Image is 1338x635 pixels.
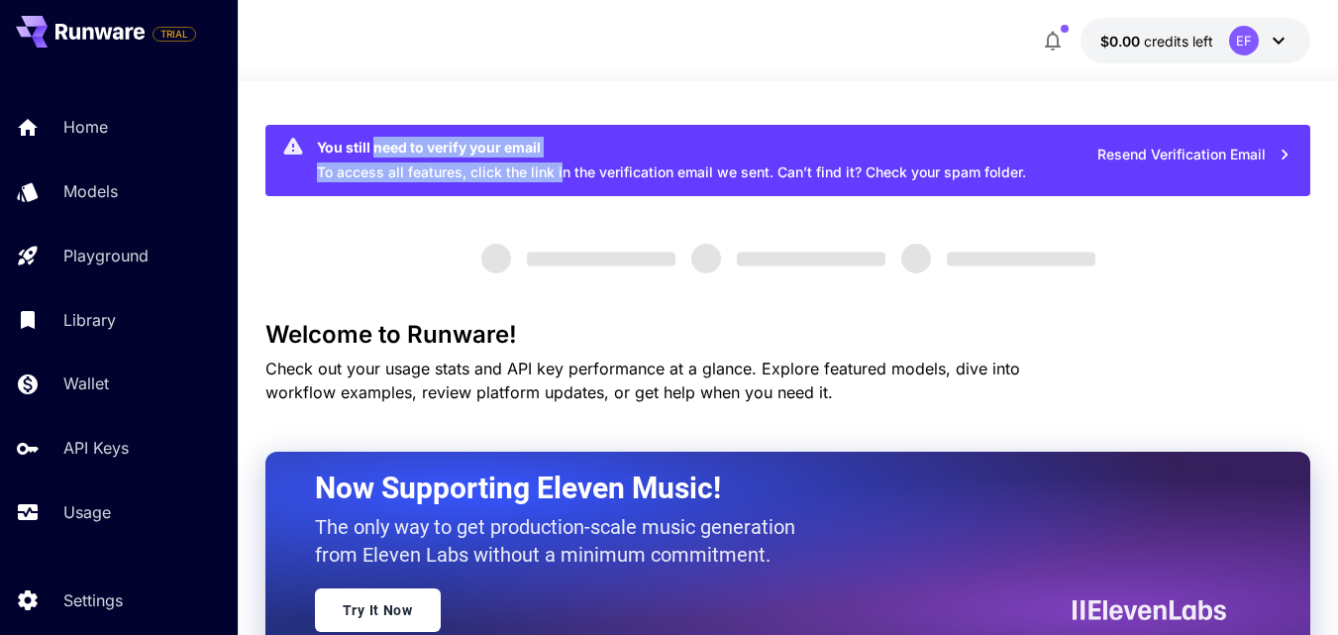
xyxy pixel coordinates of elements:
div: $0.00 [1100,31,1213,52]
a: Try It Now [315,588,441,632]
p: API Keys [63,436,129,460]
span: TRIAL [154,27,195,42]
p: Library [63,308,116,332]
p: Wallet [63,371,109,395]
span: Add your payment card to enable full platform functionality. [153,22,196,46]
h3: Welcome to Runware! [265,321,1310,349]
span: Check out your usage stats and API key performance at a glance. Explore featured models, dive int... [265,359,1020,402]
p: Settings [63,588,123,612]
span: $0.00 [1100,33,1144,50]
span: credits left [1144,33,1213,50]
p: Usage [63,500,111,524]
div: To access all features, click the link in the verification email we sent. Can’t find it? Check yo... [317,131,1026,190]
p: Models [63,179,118,203]
button: $0.00EF [1081,18,1310,63]
p: Playground [63,244,149,267]
p: Home [63,115,108,139]
button: Resend Verification Email [1086,135,1302,175]
p: The only way to get production-scale music generation from Eleven Labs without a minimum commitment. [315,513,810,569]
div: You still need to verify your email [317,137,1026,158]
div: EF [1229,26,1259,55]
h2: Now Supporting Eleven Music! [315,470,1211,507]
